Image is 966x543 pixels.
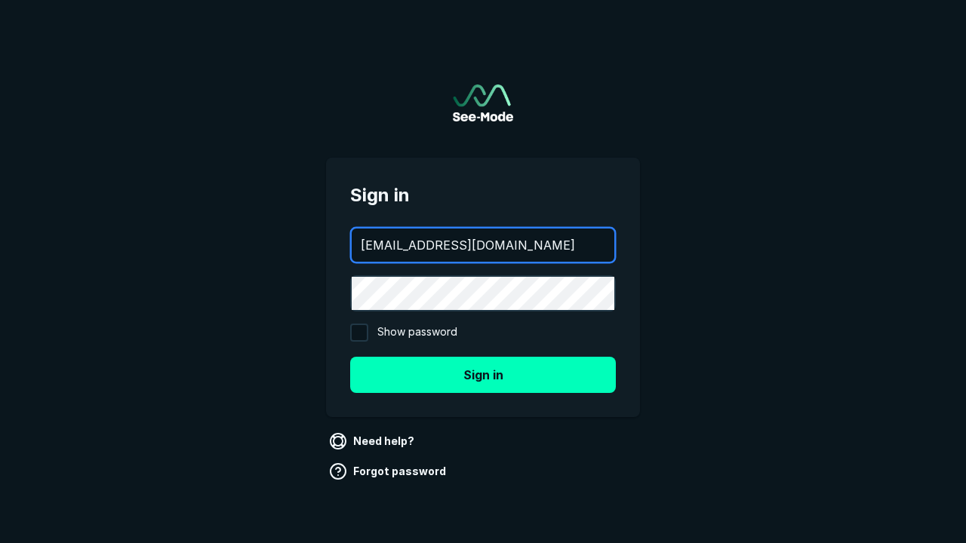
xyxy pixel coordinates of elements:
[377,324,457,342] span: Show password
[453,84,513,121] img: See-Mode Logo
[326,429,420,453] a: Need help?
[453,84,513,121] a: Go to sign in
[326,459,452,483] a: Forgot password
[350,357,616,393] button: Sign in
[352,229,614,262] input: your@email.com
[350,182,616,209] span: Sign in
